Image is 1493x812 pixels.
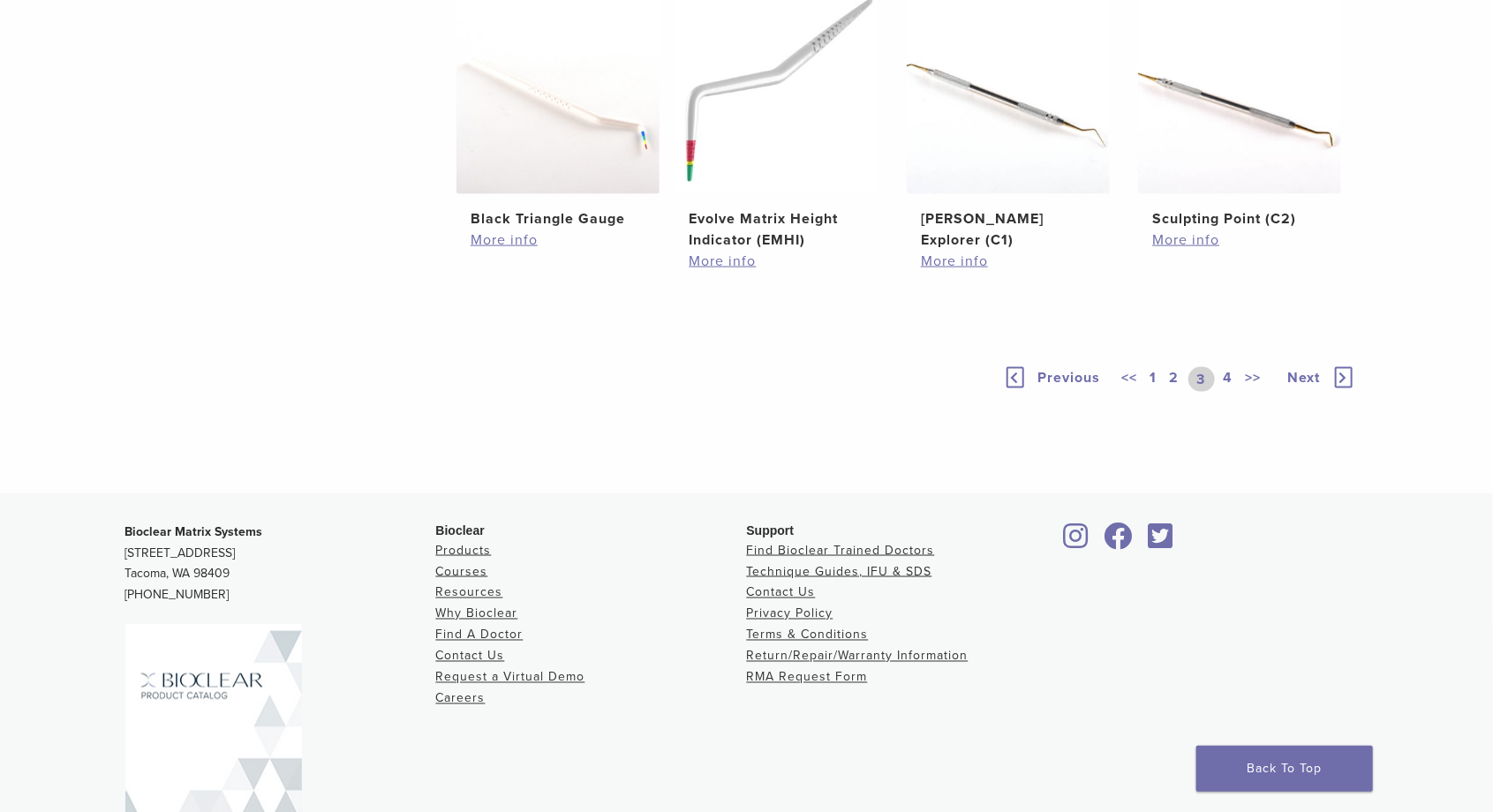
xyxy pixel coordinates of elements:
span: Support [747,523,795,538]
span: Previous [1038,369,1101,387]
a: Request a Virtual Demo [436,670,585,685]
a: RMA Request Form [747,670,868,685]
a: >> [1242,367,1265,392]
a: Bioclear [1142,533,1180,551]
h2: Sculpting Point (C2) [1152,208,1327,229]
p: [STREET_ADDRESS] Tacoma, WA 98409 [PHONE_NUMBER] [125,522,436,606]
a: Return/Repair/Warranty Information [747,649,969,664]
a: 2 [1166,367,1183,392]
h2: Black Triangle Gauge [471,208,645,229]
a: Privacy Policy [747,606,833,621]
a: 4 [1220,367,1237,392]
a: More info [921,251,1096,272]
a: Products [436,543,492,558]
a: Courses [436,564,488,579]
span: Next [1288,369,1321,387]
a: Bioclear [1098,533,1139,551]
a: More info [471,229,645,251]
a: Contact Us [436,649,505,664]
a: Why Bioclear [436,606,518,621]
strong: Bioclear Matrix Systems [125,524,263,539]
a: Technique Guides, IFU & SDS [747,564,932,579]
a: Careers [436,691,486,706]
a: More info [1152,229,1327,251]
a: Bioclear [1058,533,1095,551]
h2: [PERSON_NAME] Explorer (C1) [921,208,1096,251]
a: Find A Doctor [436,628,524,643]
h2: Evolve Matrix Height Indicator (EMHI) [689,208,863,251]
a: Resources [436,585,503,600]
a: Find Bioclear Trained Doctors [747,543,935,558]
a: Back To Top [1196,746,1373,792]
span: Bioclear [436,523,485,538]
a: Contact Us [747,585,816,600]
a: Terms & Conditions [747,628,869,643]
a: << [1119,367,1142,392]
a: 3 [1188,367,1215,392]
a: 1 [1147,367,1161,392]
a: More info [689,251,863,272]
